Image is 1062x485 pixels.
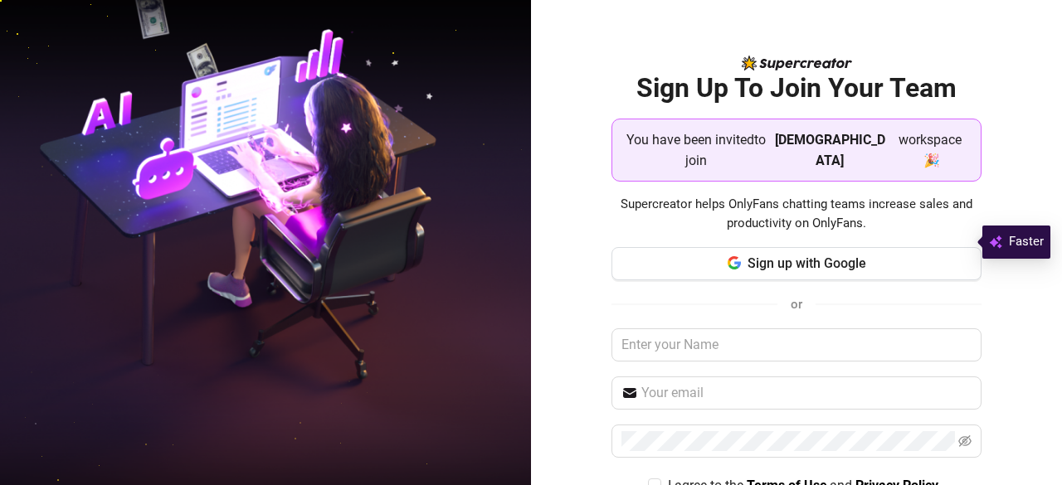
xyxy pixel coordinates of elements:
[641,383,972,403] input: Your email
[626,129,767,171] span: You have been invited to join
[989,232,1002,252] img: svg%3e
[742,56,852,70] img: logo-BBDzfeDw.svg
[611,195,982,234] span: Supercreator helps OnlyFans chatting teams increase sales and productivity on OnlyFans.
[1009,232,1044,252] span: Faster
[611,328,982,361] input: Enter your Name
[611,247,982,280] button: Sign up with Google
[775,132,885,168] strong: [DEMOGRAPHIC_DATA]
[748,255,866,271] span: Sign up with Google
[893,129,967,171] span: workspace 🎉
[958,434,972,448] span: eye-invisible
[791,297,802,312] span: or
[611,71,982,105] h2: Sign Up To Join Your Team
